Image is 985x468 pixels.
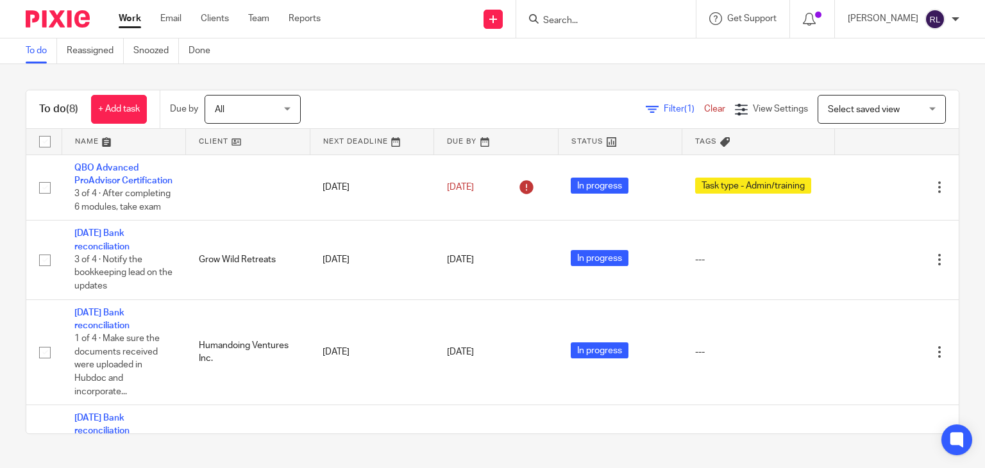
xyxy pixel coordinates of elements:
span: [DATE] [447,255,474,264]
td: [DATE] [310,221,434,299]
a: + Add task [91,95,147,124]
div: --- [695,346,821,358]
span: Get Support [727,14,777,23]
a: [DATE] Bank reconciliation [74,414,130,435]
a: Work [119,12,141,25]
a: [DATE] Bank reconciliation [74,229,130,251]
div: --- [695,253,821,266]
a: To do [26,38,57,63]
span: 1 of 4 · Make sure the documents received were uploaded in Hubdoc and incorporate... [74,335,160,396]
a: Reassigned [67,38,124,63]
span: In progress [571,178,628,194]
span: (8) [66,104,78,114]
input: Search [542,15,657,27]
td: Grow Wild Retreats [186,221,310,299]
span: [DATE] [447,347,474,356]
img: svg%3E [925,9,945,29]
a: QBO Advanced ProAdvisor Certification [74,163,173,185]
a: [DATE] Bank reconciliation [74,308,130,330]
img: Pixie [26,10,90,28]
span: In progress [571,342,628,358]
span: View Settings [753,104,808,113]
span: Task type - Admin/training [695,178,811,194]
span: Select saved view [828,105,900,114]
a: Reports [289,12,321,25]
a: Clients [201,12,229,25]
td: Humandoing Ventures Inc. [186,299,310,405]
span: [DATE] [447,183,474,192]
span: Filter [664,104,704,113]
span: 3 of 4 · After completing 6 modules, take exam [74,189,171,212]
a: Email [160,12,181,25]
a: Clear [704,104,725,113]
p: Due by [170,103,198,115]
td: [DATE] [310,299,434,405]
a: Team [248,12,269,25]
p: [PERSON_NAME] [848,12,918,25]
a: Snoozed [133,38,179,63]
span: In progress [571,250,628,266]
span: Tags [695,138,717,145]
td: [DATE] [310,155,434,221]
h1: To do [39,103,78,116]
a: Done [189,38,220,63]
span: (1) [684,104,695,113]
span: 3 of 4 · Notify the bookkeeping lead on the updates [74,255,173,290]
span: All [215,105,224,114]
